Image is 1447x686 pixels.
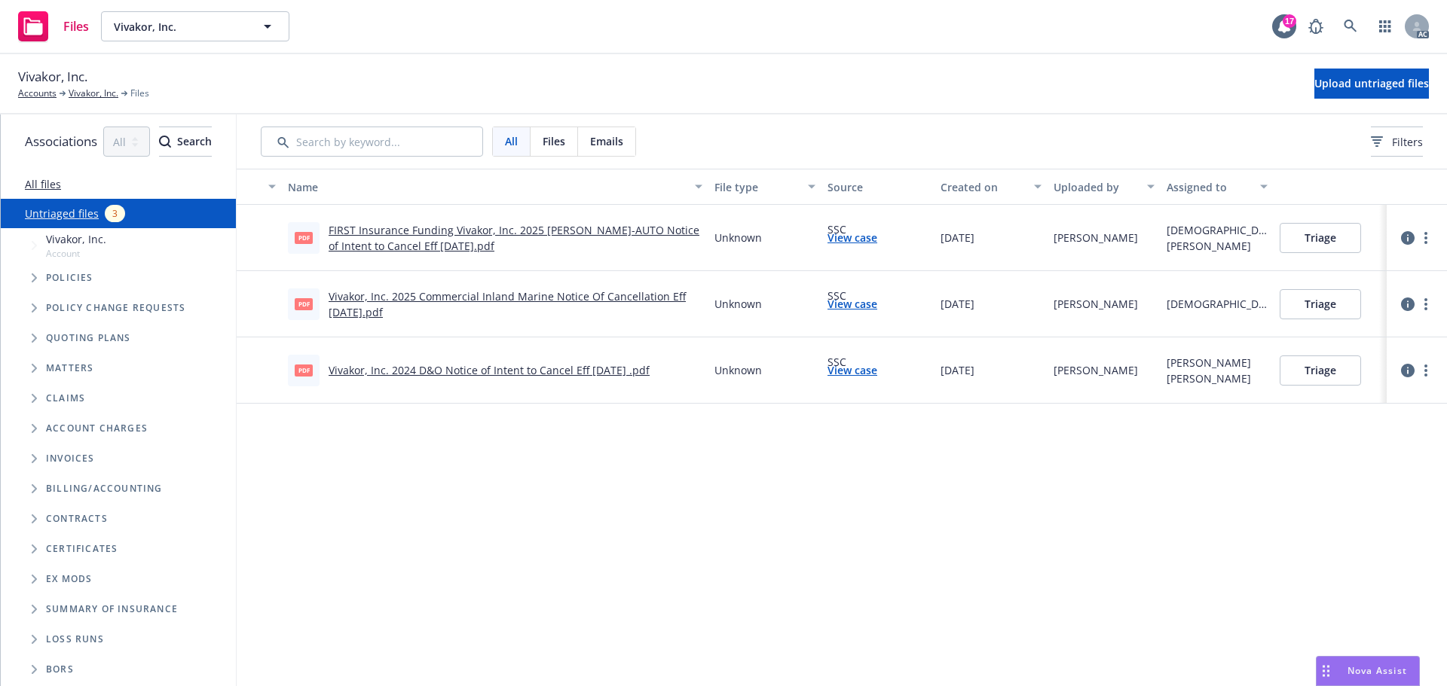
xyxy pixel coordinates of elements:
span: Account charges [46,424,148,433]
a: View case [828,230,877,245]
a: Files [12,5,95,47]
div: 3 [105,205,125,222]
span: pdf [295,298,313,309]
span: Emails [590,133,623,149]
div: Assigned to [1167,179,1251,195]
div: 17 [1283,14,1296,28]
span: Upload untriaged files [1314,76,1429,90]
span: Matters [46,364,93,373]
input: Search by keyword... [261,127,483,157]
a: FIRST Insurance Funding Vivakor, Inc. 2025 [PERSON_NAME]-AUTO Notice of Intent to Cancel Eff [DAT... [329,223,699,253]
span: [DATE] [941,296,974,312]
div: Folder Tree Example [1,474,236,684]
button: Triage [1280,223,1361,253]
span: pdf [295,364,313,376]
span: [DATE] [941,362,974,378]
span: BORs [46,665,74,674]
div: Uploaded by [1054,179,1138,195]
span: All [505,133,518,149]
a: Vivakor, Inc. [69,87,118,100]
a: Accounts [18,87,57,100]
div: Created on [941,179,1025,195]
span: Invoices [46,454,95,463]
div: [PERSON_NAME] [1054,362,1138,378]
div: [PERSON_NAME] [1167,370,1251,386]
button: Source [821,169,935,205]
span: Loss Runs [46,635,104,644]
div: Source [828,179,928,195]
span: Certificates [46,544,118,553]
div: [PERSON_NAME] [1054,296,1138,312]
a: Search [1335,11,1366,41]
span: Associations [25,132,97,151]
div: [DEMOGRAPHIC_DATA][PERSON_NAME] [1167,296,1268,312]
span: Policies [46,273,93,282]
span: Vivakor, Inc. [114,19,244,35]
button: Triage [1280,355,1361,386]
div: Drag to move [1317,657,1335,685]
div: Name [288,179,686,195]
div: [PERSON_NAME] [1167,238,1268,254]
button: SearchSearch [159,127,212,157]
div: [PERSON_NAME] [1054,230,1138,245]
span: Billing/Accounting [46,484,163,493]
span: Vivakor, Inc. [18,67,87,87]
a: more [1417,295,1435,313]
button: Name [282,169,708,205]
div: Search [159,127,212,156]
a: more [1417,229,1435,247]
span: Account [46,247,106,260]
button: Uploaded by [1048,169,1161,205]
span: Nova Assist [1348,664,1407,677]
span: Vivakor, Inc. [46,231,106,247]
span: Quoting plans [46,334,131,343]
button: Nova Assist [1316,656,1420,686]
svg: Search [159,136,171,148]
button: Filters [1371,127,1423,157]
span: Filters [1371,134,1423,150]
button: Triage [1280,289,1361,319]
span: Summary of insurance [46,605,178,614]
div: File type [714,179,799,195]
span: Policy change requests [46,303,185,313]
span: Ex Mods [46,575,92,584]
span: Files [543,133,565,149]
a: Vivakor, Inc. 2024 D&O Notice of Intent to Cancel Eff [DATE] .pdf [329,363,650,377]
div: [DEMOGRAPHIC_DATA][PERSON_NAME] [1167,222,1268,238]
div: [PERSON_NAME] [1167,355,1251,370]
button: File type [708,169,821,205]
a: All files [25,177,61,191]
span: Claims [46,394,85,403]
a: View case [828,362,877,378]
span: Filters [1392,134,1423,150]
a: more [1417,361,1435,380]
div: Tree Example [1,228,236,474]
a: View case [828,296,877,312]
a: Vivakor, Inc. 2025 Commercial Inland Marine Notice Of Cancellation Eff [DATE].pdf [329,289,686,319]
a: Switch app [1370,11,1400,41]
span: Files [63,20,89,32]
button: Assigned to [1161,169,1274,205]
span: [DATE] [941,230,974,245]
a: Untriaged files [25,206,99,221]
span: pdf [295,232,313,243]
a: Report a Bug [1301,11,1331,41]
button: Upload untriaged files [1314,69,1429,99]
span: Files [130,87,149,100]
button: Created on [935,169,1048,205]
span: Contracts [46,514,108,523]
button: Vivakor, Inc. [101,11,289,41]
